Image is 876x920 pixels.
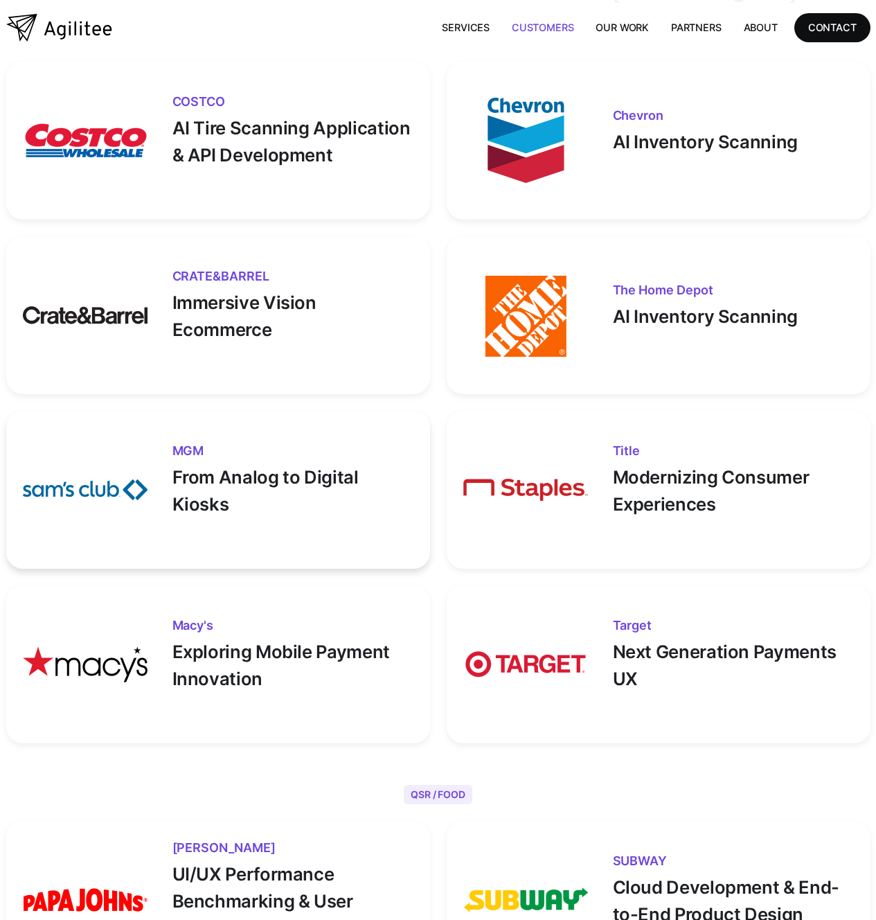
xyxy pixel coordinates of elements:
h3: Target [613,619,854,632]
a: home [6,14,112,42]
p: Next Generation Payments UX [613,632,854,692]
div: QSR / Food [404,785,472,804]
a: CONTACT [794,13,870,42]
p: Exploring Mobile Payment Innovation [172,632,413,692]
h3: Macy's [172,619,413,632]
p: AI Tire Scanning Application & API Development [172,108,413,168]
h3: SUBWAY [613,855,854,867]
h3: Title [613,445,854,457]
p: AI Inventory Scanning [613,297,854,330]
a: Customers [501,13,584,42]
h3: Chevron [613,109,854,122]
p: Modernizing Consumer Experiences [613,457,854,517]
p: From Analog to Digital Kiosks [172,457,413,517]
a: Services [431,13,501,42]
p: AI Inventory Scanning [613,122,854,155]
h3: COSTCO [172,96,413,108]
a: About [733,13,789,42]
div: CONTACT [808,19,857,36]
h3: The Home depot [613,284,854,297]
h3: MGM [172,445,413,457]
h3: CRATE&BARREL [172,270,413,283]
p: Immersive Vision Ecommerce [172,283,413,343]
a: Our Work [584,13,660,42]
h3: [PERSON_NAME] [172,842,413,854]
a: Partners [660,13,733,42]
